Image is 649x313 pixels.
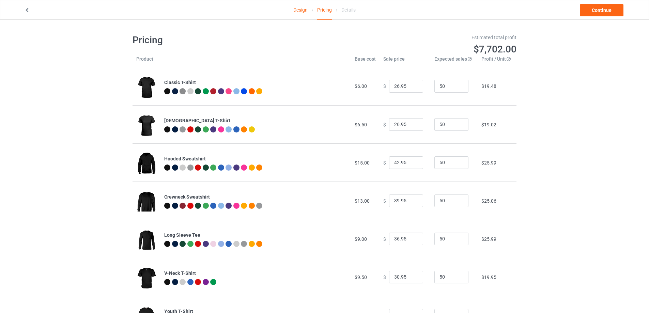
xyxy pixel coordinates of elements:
span: $ [383,83,386,89]
a: Design [293,0,308,19]
span: $25.99 [481,236,496,242]
a: Continue [580,4,623,16]
th: Profit / Unit [478,56,516,67]
div: Estimated total profit [329,34,517,41]
span: $19.95 [481,275,496,280]
span: $ [383,198,386,203]
b: [DEMOGRAPHIC_DATA] T-Shirt [164,118,230,123]
span: $15.00 [355,160,370,166]
span: $ [383,122,386,127]
span: $19.02 [481,122,496,127]
th: Sale price [380,56,431,67]
span: $ [383,236,386,241]
th: Expected sales [431,56,478,67]
span: $9.50 [355,275,367,280]
span: $7,702.00 [474,44,516,55]
span: $6.50 [355,122,367,127]
span: $13.00 [355,198,370,204]
b: V-Neck T-Shirt [164,270,196,276]
span: $6.00 [355,83,367,89]
span: $25.06 [481,198,496,204]
div: Details [341,0,356,19]
b: Hooded Sweatshirt [164,156,206,161]
b: Crewneck Sweatshirt [164,194,210,200]
img: heather_texture.png [180,88,186,94]
b: Long Sleeve Tee [164,232,200,238]
div: Pricing [317,0,332,20]
th: Base cost [351,56,380,67]
h1: Pricing [133,34,320,46]
span: $9.00 [355,236,367,242]
span: $25.99 [481,160,496,166]
span: $ [383,274,386,280]
b: Classic T-Shirt [164,80,196,85]
span: $19.48 [481,83,496,89]
th: Product [133,56,160,67]
span: $ [383,160,386,165]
